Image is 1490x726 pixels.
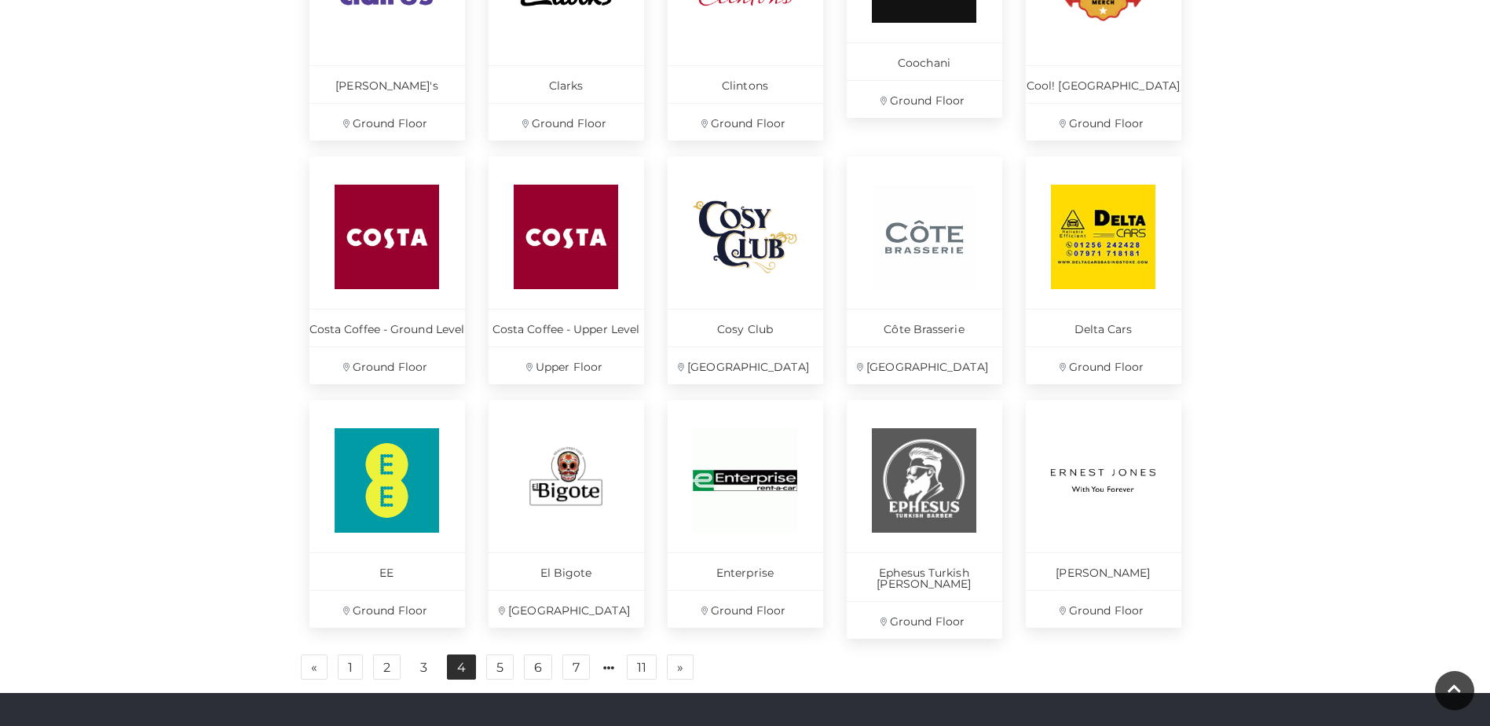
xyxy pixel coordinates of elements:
a: Costa Coffee - Upper Level Upper Floor [489,156,644,384]
p: Ground Floor [309,346,465,384]
p: El Bigote [489,552,644,590]
a: Ephesus Turkish [PERSON_NAME] Ground Floor [847,400,1002,639]
p: Ephesus Turkish [PERSON_NAME] [847,552,1002,601]
a: Enterprise Ground Floor [668,400,823,628]
p: [PERSON_NAME]'s [309,65,465,103]
p: Ground Floor [489,103,644,141]
span: » [677,662,683,673]
a: 4 [447,654,476,680]
p: Ground Floor [309,103,465,141]
p: Delta Cars [1026,309,1181,346]
p: [GEOGRAPHIC_DATA] [668,346,823,384]
span: « [311,662,317,673]
a: El Bigote [GEOGRAPHIC_DATA] [489,400,644,628]
a: Cosy Club [GEOGRAPHIC_DATA] [668,156,823,384]
p: Enterprise [668,552,823,590]
p: Ground Floor [847,80,1002,118]
p: Cool! [GEOGRAPHIC_DATA] [1026,65,1181,103]
a: Previous [301,654,328,680]
p: Ground Floor [668,590,823,628]
a: Next [667,654,694,680]
p: Clintons [668,65,823,103]
p: Costa Coffee - Ground Level [309,309,465,346]
a: Côte Brasserie [GEOGRAPHIC_DATA] [847,156,1002,384]
p: EE [309,552,465,590]
p: Cosy Club [668,309,823,346]
a: 11 [627,654,657,680]
a: Delta Cars Ground Floor [1026,156,1181,384]
p: Coochani [847,42,1002,80]
a: EE Ground Floor [309,400,465,628]
a: Costa Coffee - Ground Level Ground Floor [309,156,465,384]
p: Ground Floor [309,590,465,628]
a: 5 [486,654,514,680]
p: Ground Floor [1026,103,1181,141]
p: Costa Coffee - Upper Level [489,309,644,346]
a: 6 [524,654,552,680]
a: 1 [338,654,363,680]
a: 7 [562,654,590,680]
p: Ground Floor [668,103,823,141]
p: [GEOGRAPHIC_DATA] [847,346,1002,384]
p: Ground Floor [1026,346,1181,384]
p: Upper Floor [489,346,644,384]
p: [PERSON_NAME] [1026,552,1181,590]
p: [GEOGRAPHIC_DATA] [489,590,644,628]
a: 3 [411,655,437,680]
a: [PERSON_NAME] Ground Floor [1026,400,1181,628]
p: Côte Brasserie [847,309,1002,346]
p: Ground Floor [1026,590,1181,628]
p: Ground Floor [847,601,1002,639]
p: Clarks [489,65,644,103]
a: 2 [373,654,401,680]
